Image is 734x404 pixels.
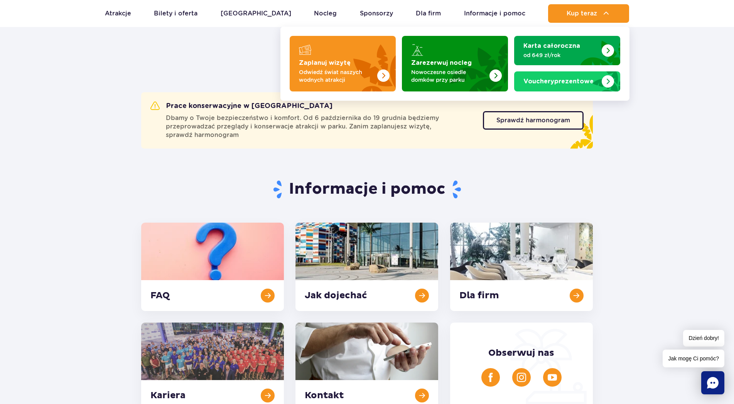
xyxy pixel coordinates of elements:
[411,68,486,84] p: Nowoczesne osiedle domków przy parku
[150,101,332,111] h2: Prace konserwacyjne w [GEOGRAPHIC_DATA]
[548,4,629,23] button: Kup teraz
[483,111,584,130] a: Sprawdź harmonogram
[488,347,554,359] span: Obserwuj nas
[683,330,724,347] span: Dzień dobry!
[486,373,495,382] img: Facebook
[166,114,474,139] span: Dbamy o Twoje bezpieczeństwo i komfort. Od 6 października do 19 grudnia będziemy przeprowadzać pr...
[299,68,374,84] p: Odwiedź świat naszych wodnych atrakcji
[523,51,599,59] p: od 649 zł/rok
[141,179,593,199] h1: Informacje i pomoc
[416,4,441,23] a: Dla firm
[663,350,724,367] span: Jak mogę Ci pomóc?
[360,4,393,23] a: Sponsorzy
[314,4,337,23] a: Nocleg
[548,373,557,382] img: YouTube
[464,4,525,23] a: Informacje i pomoc
[517,373,526,382] img: Instagram
[523,43,580,49] strong: Karta całoroczna
[402,36,508,91] a: Zarezerwuj nocleg
[514,71,620,91] a: Vouchery prezentowe
[154,4,197,23] a: Bilety i oferta
[567,10,597,17] span: Kup teraz
[701,371,724,394] div: Chat
[221,4,291,23] a: [GEOGRAPHIC_DATA]
[290,36,396,91] a: Zaplanuj wizytę
[105,4,131,23] a: Atrakcje
[523,78,554,85] span: Vouchery
[523,78,594,85] strong: prezentowe
[514,36,620,65] a: Karta całoroczna
[299,60,351,66] strong: Zaplanuj wizytę
[496,117,570,123] span: Sprawdź harmonogram
[411,60,472,66] strong: Zarezerwuj nocleg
